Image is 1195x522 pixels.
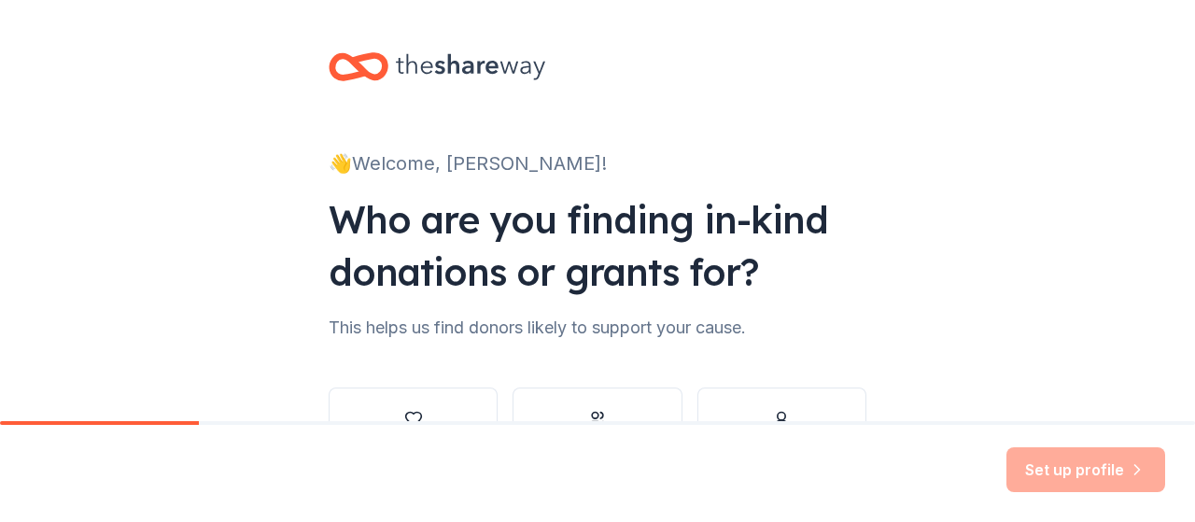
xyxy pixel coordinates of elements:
[329,313,866,343] div: This helps us find donors likely to support your cause.
[329,148,866,178] div: 👋 Welcome, [PERSON_NAME]!
[697,388,866,477] button: Individual
[329,388,498,477] button: Nonprofit
[329,193,866,298] div: Who are you finding in-kind donations or grants for?
[513,388,682,477] button: Other group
